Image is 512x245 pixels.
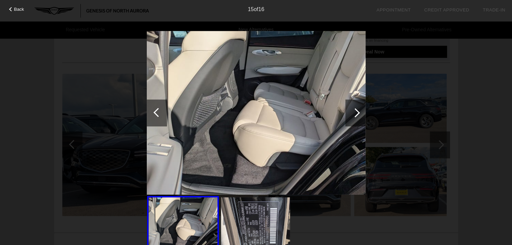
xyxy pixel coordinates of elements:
span: Back [14,7,24,12]
a: Credit Approved [424,7,469,12]
img: New-2026-Genesis-GV70-25TAdvanced-ID28976344238-aHR0cDovL2ltYWdlcy51bml0c2ludmVudG9yeS5jb20vdXBsb... [147,31,366,195]
a: Appointment [376,7,411,12]
a: Trade-In [483,7,505,12]
span: 15 [248,6,254,12]
span: 16 [258,6,264,12]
